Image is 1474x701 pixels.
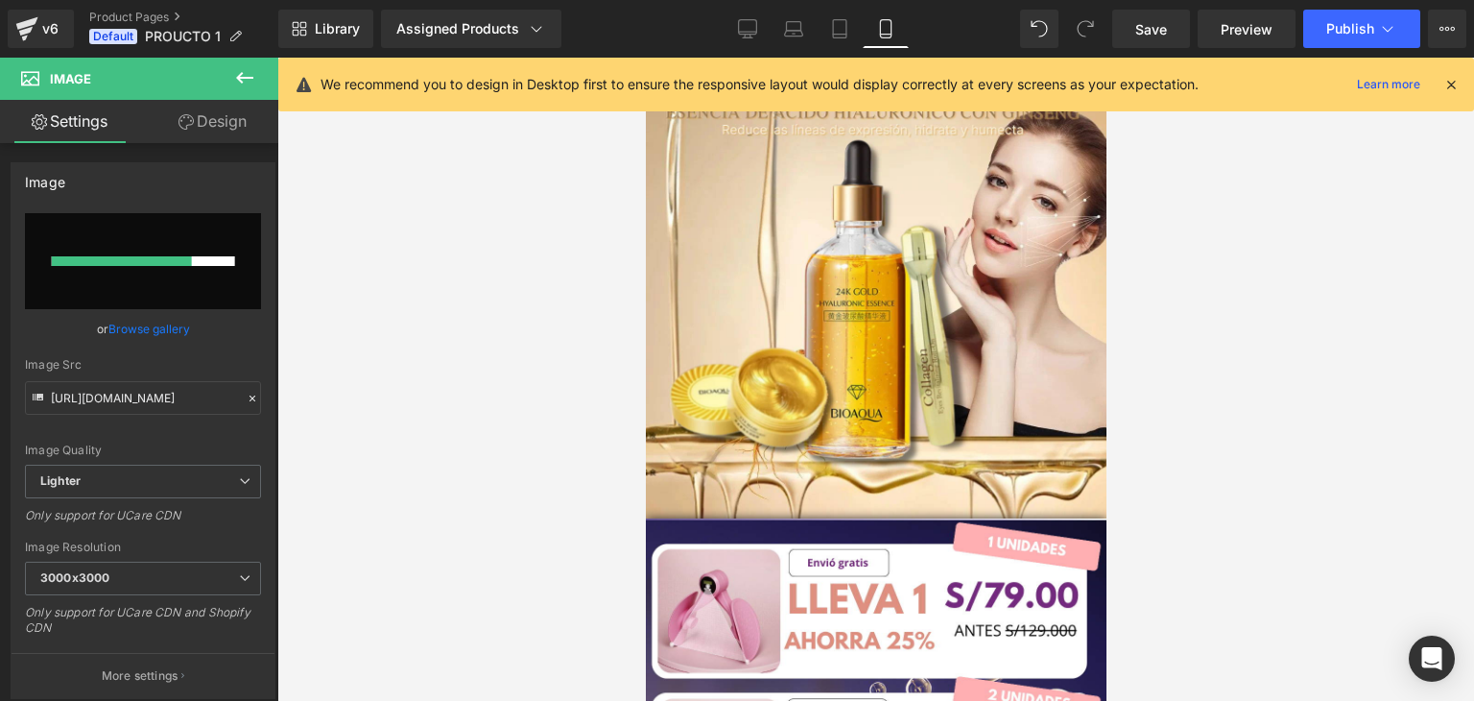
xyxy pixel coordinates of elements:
span: Save [1135,19,1167,39]
a: Browse gallery [108,312,190,346]
button: More settings [12,653,274,698]
span: PROUCTO 1 [145,29,221,44]
div: Image Quality [25,444,261,457]
span: Preview [1221,19,1272,39]
p: More settings [102,667,178,685]
div: Assigned Products [396,19,546,38]
div: Open Intercom Messenger [1409,636,1455,682]
span: Default [89,29,137,44]
a: Design [143,100,282,143]
div: Only support for UCare CDN [25,508,261,536]
a: Desktop [725,10,771,48]
div: v6 [38,16,62,41]
a: v6 [8,10,74,48]
a: Preview [1198,10,1296,48]
div: Only support for UCare CDN and Shopify CDN [25,605,261,648]
a: Mobile [863,10,909,48]
a: New Library [278,10,373,48]
span: Library [315,20,360,37]
b: Lighter [40,473,81,488]
div: Image [25,163,65,190]
div: Image Resolution [25,541,261,554]
div: or [25,319,261,339]
b: 3000x3000 [40,570,109,585]
a: Learn more [1349,73,1428,96]
a: Tablet [817,10,863,48]
a: Product Pages [89,10,278,25]
input: Link [25,381,261,415]
span: Publish [1326,21,1374,36]
p: We recommend you to design in Desktop first to ensure the responsive layout would display correct... [321,74,1199,95]
button: Undo [1020,10,1058,48]
button: More [1428,10,1466,48]
span: Image [50,71,91,86]
div: Image Src [25,358,261,372]
button: Redo [1066,10,1105,48]
button: Publish [1303,10,1420,48]
a: Laptop [771,10,817,48]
